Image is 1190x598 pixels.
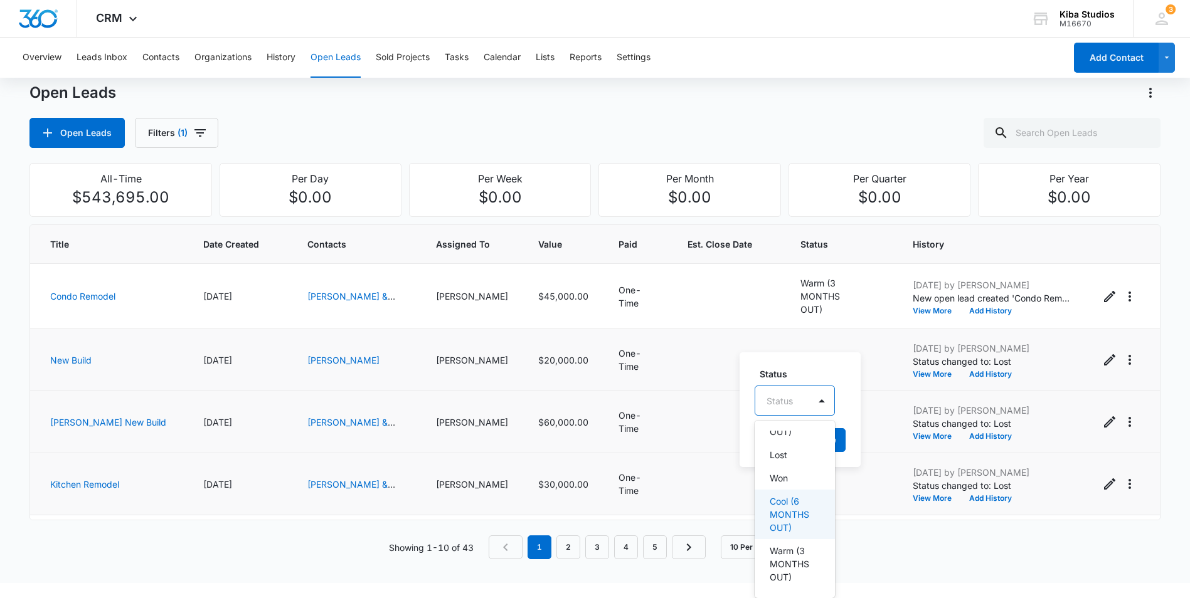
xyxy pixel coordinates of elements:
[603,515,672,577] td: One-Time
[800,276,883,316] div: - - Select to Edit Field
[307,417,395,441] a: [PERSON_NAME] & [PERSON_NAME]
[688,238,752,251] span: Est. Close Date
[643,535,667,559] a: Page 5
[603,453,672,515] td: One-Time
[960,307,1021,315] button: Add History
[489,535,706,559] nav: Pagination
[311,38,361,78] button: Open Leads
[178,129,188,137] span: (1)
[1140,83,1161,103] button: Actions
[307,355,380,365] a: [PERSON_NAME]
[913,466,1070,479] p: [DATE] by [PERSON_NAME]
[617,38,651,78] button: Settings
[1100,350,1120,370] button: Edit Open Lead
[417,171,583,186] p: Per Week
[913,238,1070,251] span: History
[29,118,125,148] button: Open Leads
[38,171,203,186] p: All-Time
[267,38,295,78] button: History
[203,291,232,302] span: [DATE]
[307,479,395,503] a: [PERSON_NAME] & [PERSON_NAME]
[135,118,218,148] button: Filters(1)
[228,186,393,209] p: $0.00
[1100,286,1120,307] button: Edit Open Lead
[228,171,393,186] p: Per Day
[913,355,1070,368] p: Status changed to: Lost
[96,11,122,24] span: CRM
[986,186,1152,209] p: $0.00
[194,38,252,78] button: Organizations
[585,535,609,559] a: Page 3
[913,291,1070,305] p: New open lead created 'Condo Remodel'.
[484,38,521,78] button: Calendar
[800,238,883,251] span: Status
[538,479,588,490] span: $30,000.00
[913,370,960,378] button: View More
[538,291,588,302] span: $45,000.00
[1120,350,1140,370] button: Actions
[1120,412,1140,432] button: Actions
[203,417,232,428] span: [DATE]
[50,479,119,490] a: Kitchen Remodel
[984,118,1161,148] input: Search Open Leads
[1100,412,1120,432] button: Edit Open Lead
[376,38,430,78] button: Sold Projects
[1100,474,1120,494] button: Edit Open Lead
[556,535,580,559] a: Page 2
[603,329,672,391] td: One-Time
[797,186,962,209] p: $0.00
[913,479,1070,492] p: Status changed to: Lost
[538,355,588,365] span: $20,000.00
[1120,286,1140,307] button: Actions
[913,404,1070,417] p: [DATE] by [PERSON_NAME]
[436,478,508,491] div: [PERSON_NAME]
[960,370,1021,378] button: Add History
[436,416,508,429] div: [PERSON_NAME]
[960,495,1021,502] button: Add History
[538,238,570,251] span: Value
[913,342,1070,355] p: [DATE] by [PERSON_NAME]
[760,367,840,380] label: Status
[603,391,672,453] td: One-Time
[1074,43,1159,73] button: Add Contact
[536,38,555,78] button: Lists
[528,535,551,559] em: 1
[1166,4,1176,14] span: 3
[50,355,92,365] a: New Build
[436,290,508,303] div: [PERSON_NAME]
[913,495,960,502] button: View More
[203,238,259,251] span: Date Created
[1120,474,1140,494] button: Actions
[603,264,672,329] td: One-Time
[1060,9,1115,19] div: account name
[986,171,1152,186] p: Per Year
[203,479,232,490] span: [DATE]
[960,433,1021,440] button: Add History
[50,417,166,428] a: [PERSON_NAME] New Build
[913,278,1070,291] p: [DATE] by [PERSON_NAME]
[50,238,155,251] span: Title
[29,83,116,102] h1: Open Leads
[770,495,817,534] p: Cool (6 MONTHS OUT)
[417,186,583,209] p: $0.00
[913,307,960,315] button: View More
[77,38,127,78] button: Leads Inbox
[436,238,508,251] span: Assigned To
[307,291,395,315] a: [PERSON_NAME] & [PERSON_NAME]
[619,238,639,251] span: Paid
[614,535,638,559] a: Page 4
[913,433,960,440] button: View More
[307,238,406,251] span: Contacts
[672,535,706,559] a: Next Page
[142,38,179,78] button: Contacts
[797,171,962,186] p: Per Quarter
[721,535,800,559] button: 10 Per Page
[570,38,602,78] button: Reports
[203,355,232,365] span: [DATE]
[1166,4,1176,14] div: notifications count
[607,171,772,186] p: Per Month
[770,544,817,584] p: Warm (3 MONTHS OUT)
[607,186,772,209] p: $0.00
[770,448,787,461] p: Lost
[436,354,508,367] div: [PERSON_NAME]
